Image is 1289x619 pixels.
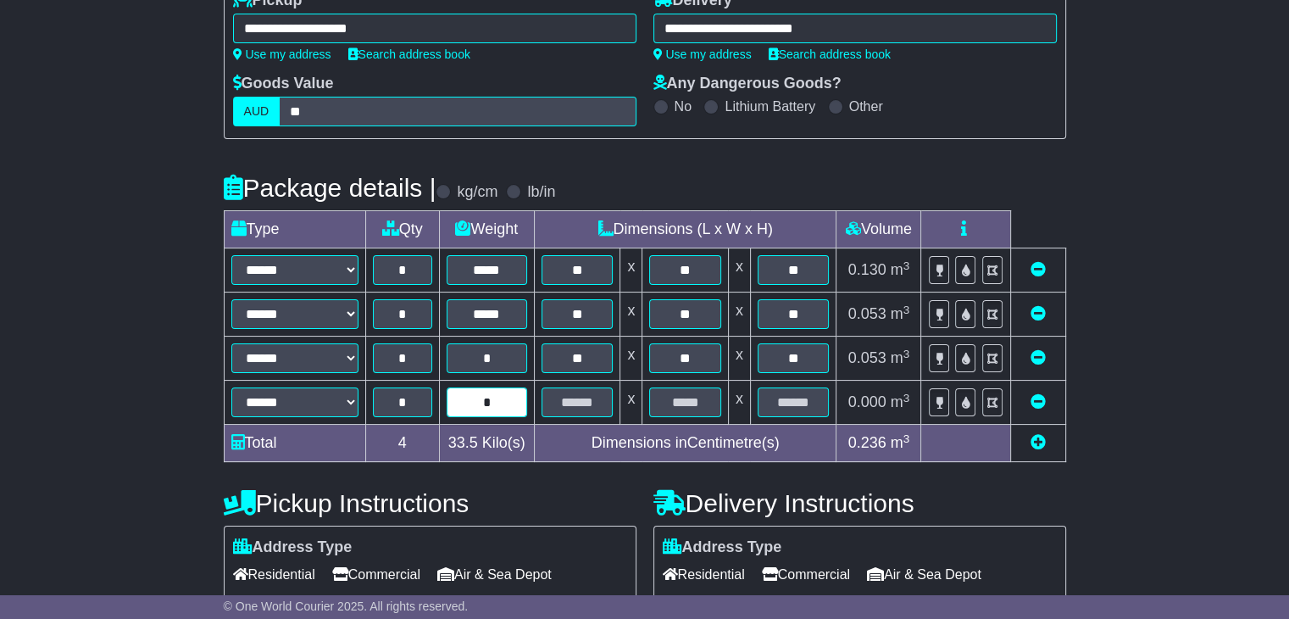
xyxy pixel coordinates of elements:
td: Weight [439,211,534,248]
label: lb/in [527,183,555,202]
label: kg/cm [457,183,497,202]
td: x [620,381,642,425]
td: Total [224,425,365,462]
td: x [728,337,750,381]
a: Add new item [1031,434,1046,451]
h4: Pickup Instructions [224,489,636,517]
a: Remove this item [1031,393,1046,410]
a: Remove this item [1031,305,1046,322]
a: Use my address [653,47,752,61]
a: Search address book [769,47,891,61]
sup: 3 [903,259,910,272]
sup: 3 [903,348,910,360]
span: 0.000 [848,393,886,410]
span: Air & Sea Depot [437,561,552,588]
td: Dimensions in Centimetre(s) [534,425,836,462]
label: Address Type [663,538,782,557]
label: No [675,98,692,114]
span: 0.053 [848,305,886,322]
td: Kilo(s) [439,425,534,462]
td: Type [224,211,365,248]
a: Search address book [348,47,470,61]
h4: Delivery Instructions [653,489,1066,517]
td: x [728,248,750,293]
span: m [891,261,910,278]
span: Air & Sea Depot [867,561,981,588]
span: Commercial [762,561,850,588]
span: m [891,434,910,451]
td: x [728,381,750,425]
td: Qty [365,211,439,248]
td: x [620,293,642,337]
a: Remove this item [1031,261,1046,278]
span: Commercial [332,561,420,588]
sup: 3 [903,392,910,404]
td: x [620,248,642,293]
label: Other [849,98,883,114]
span: Residential [233,561,315,588]
span: © One World Courier 2025. All rights reserved. [224,599,469,613]
span: Residential [663,561,745,588]
td: x [620,337,642,381]
span: m [891,393,910,410]
span: m [891,305,910,322]
sup: 3 [903,432,910,445]
td: Dimensions (L x W x H) [534,211,836,248]
h4: Package details | [224,174,436,202]
span: m [891,349,910,366]
span: 0.130 [848,261,886,278]
sup: 3 [903,304,910,316]
a: Use my address [233,47,331,61]
span: 33.5 [448,434,478,451]
td: 4 [365,425,439,462]
td: Volume [836,211,921,248]
label: Lithium Battery [725,98,815,114]
label: AUD [233,97,281,126]
label: Address Type [233,538,353,557]
label: Goods Value [233,75,334,93]
span: 0.053 [848,349,886,366]
label: Any Dangerous Goods? [653,75,842,93]
span: 0.236 [848,434,886,451]
td: x [728,293,750,337]
a: Remove this item [1031,349,1046,366]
